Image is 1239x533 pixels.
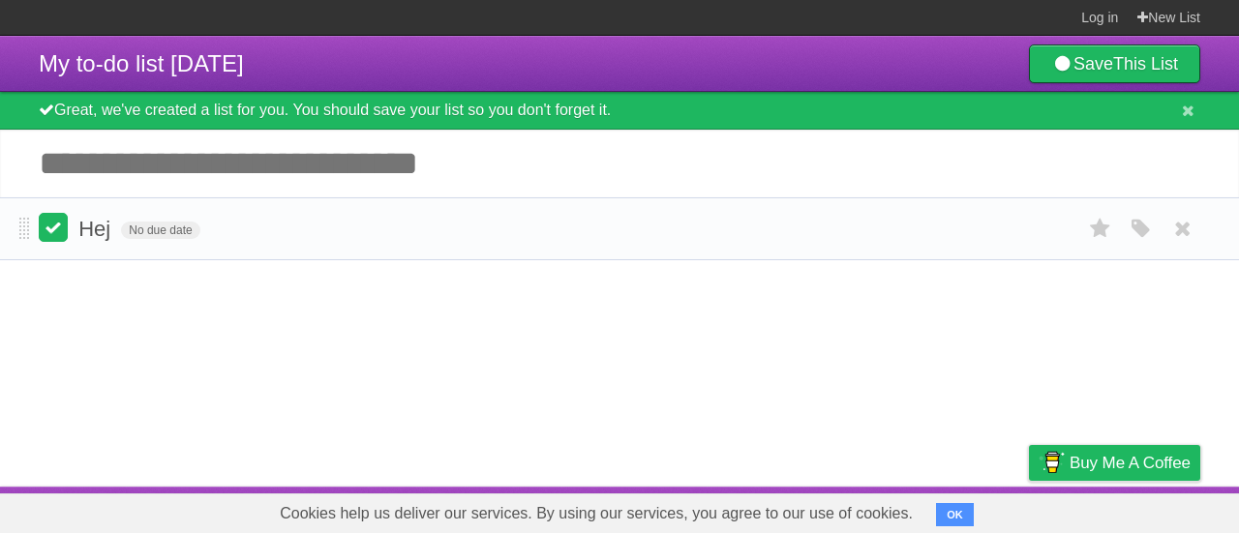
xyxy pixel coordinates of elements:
[1082,213,1119,245] label: Star task
[835,491,914,528] a: Developers
[771,491,812,528] a: About
[938,491,981,528] a: Terms
[1039,446,1065,479] img: Buy me a coffee
[39,213,68,242] label: Done
[121,222,199,239] span: No due date
[1029,44,1200,83] a: SaveThis List
[39,50,244,76] span: My to-do list [DATE]
[1004,491,1054,528] a: Privacy
[1078,491,1200,528] a: Suggest a feature
[260,494,932,533] span: Cookies help us deliver our services. By using our services, you agree to our use of cookies.
[1113,54,1178,74] b: This List
[1029,445,1200,481] a: Buy me a coffee
[936,503,974,526] button: OK
[78,217,115,241] span: Hej
[1070,446,1191,480] span: Buy me a coffee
